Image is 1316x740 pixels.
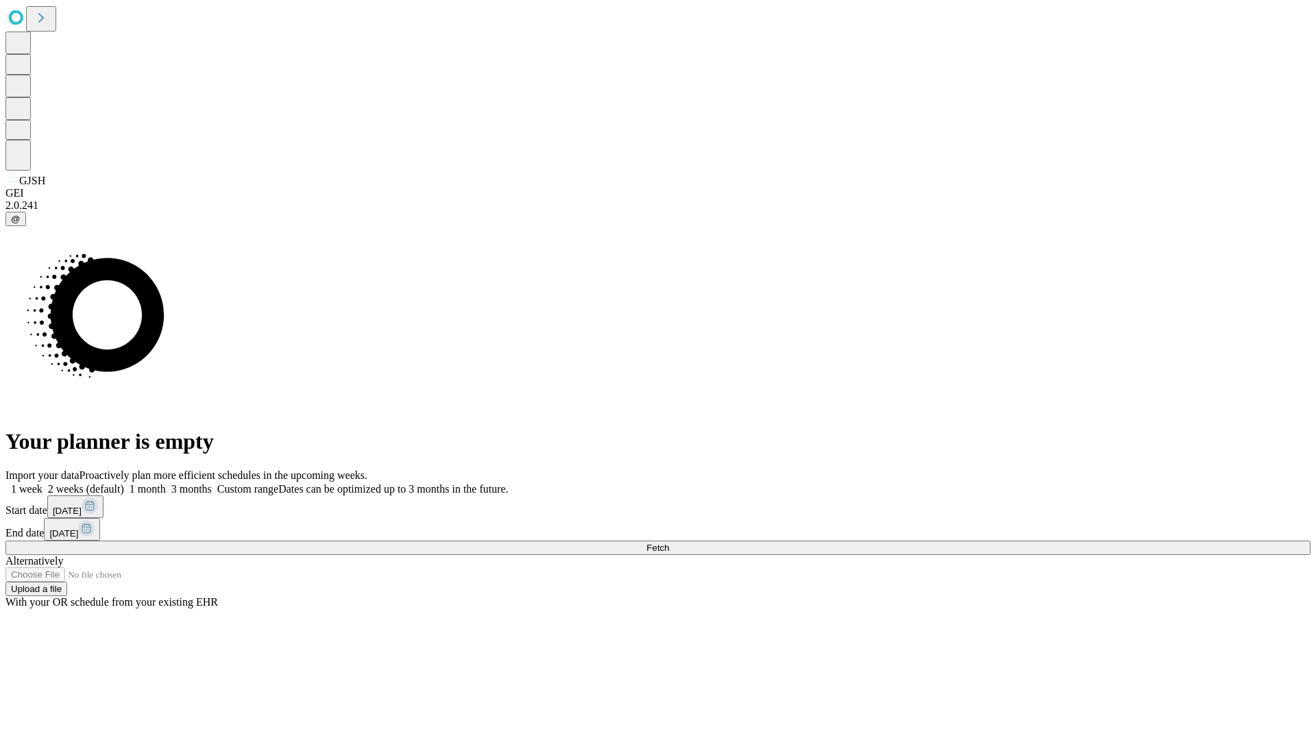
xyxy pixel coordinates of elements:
button: @ [5,212,26,226]
div: Start date [5,495,1311,518]
h1: Your planner is empty [5,429,1311,454]
span: Import your data [5,469,80,481]
span: 1 month [130,483,166,495]
span: 3 months [171,483,212,495]
button: [DATE] [47,495,103,518]
span: Alternatively [5,555,63,567]
span: With your OR schedule from your existing EHR [5,596,218,608]
div: GEI [5,187,1311,199]
span: 2 weeks (default) [48,483,124,495]
span: Custom range [217,483,278,495]
button: [DATE] [44,518,100,541]
span: GJSH [19,175,45,186]
span: Fetch [646,543,669,553]
button: Upload a file [5,582,67,596]
span: Dates can be optimized up to 3 months in the future. [278,483,508,495]
div: End date [5,518,1311,541]
span: [DATE] [49,528,78,539]
span: Proactively plan more efficient schedules in the upcoming weeks. [80,469,367,481]
button: Fetch [5,541,1311,555]
span: @ [11,214,21,224]
div: 2.0.241 [5,199,1311,212]
span: [DATE] [53,506,82,516]
span: 1 week [11,483,42,495]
